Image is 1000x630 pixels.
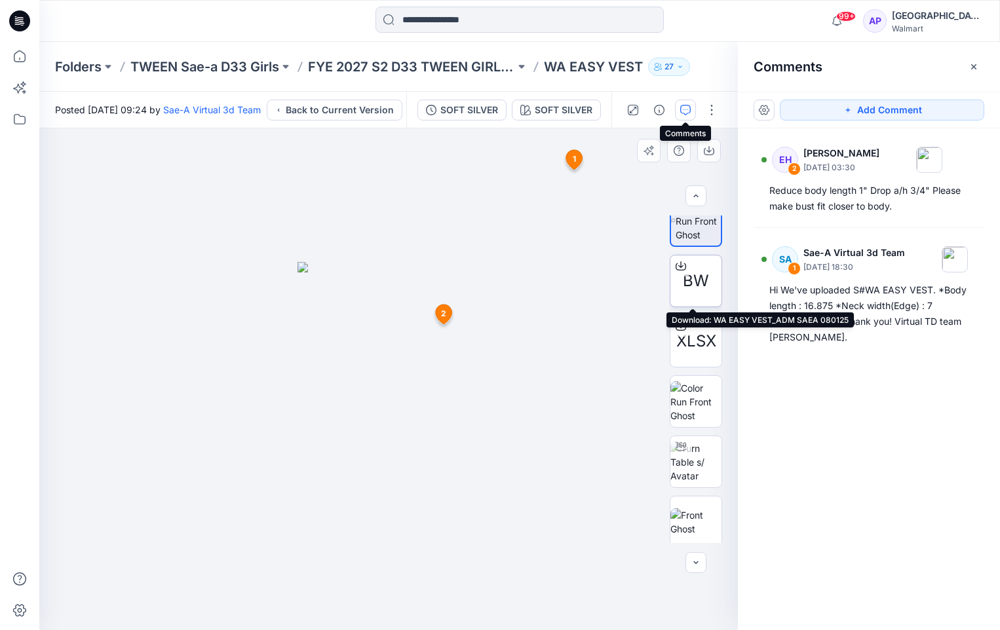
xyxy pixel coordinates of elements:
[754,59,822,75] h2: Comments
[772,147,798,173] div: EH
[544,58,643,76] p: WA EASY VEST
[863,9,887,33] div: AP
[780,100,984,120] button: Add Comment
[648,58,690,76] button: 27
[649,100,670,120] button: Details
[676,329,716,353] span: XLSX
[417,100,507,120] button: SOFT SILVER
[803,145,879,161] p: [PERSON_NAME]
[163,104,261,115] a: Sae-A Virtual 3d Team
[512,100,601,120] button: SOFT SILVER
[803,261,905,274] p: [DATE] 18:30
[788,162,801,176] div: 2
[267,100,402,120] button: Back to Current Version
[836,11,856,22] span: 99+
[664,60,674,74] p: 27
[788,262,801,275] div: 1
[683,269,709,293] span: BW
[440,103,498,117] div: SOFT SILVER
[670,381,721,422] img: Color Run Front Ghost
[535,103,592,117] div: SOFT SILVER
[55,58,102,76] a: Folders
[769,282,969,345] div: Hi We've uploaded S#WA EASY VEST. *Body length : 16.875 *Neck width(Edge) : 7 *Sweep : 16.750 Tha...
[892,8,984,24] div: [GEOGRAPHIC_DATA]
[772,246,798,272] div: SA
[308,58,515,76] a: FYE 2027 S2 D33 TWEEN GIRL SAE-A
[803,245,905,261] p: Sae-A Virtual 3d Team
[130,58,279,76] a: TWEEN Sae-a D33 Girls
[769,183,969,214] div: Reduce body length 1" Drop a/h 3/4" Please make bust fit closer to body.
[892,24,984,33] div: Walmart
[670,508,721,536] img: Front Ghost
[670,441,721,483] img: Turn Table s/ Avatar
[676,200,721,242] img: Color Run Front Ghost
[298,262,480,630] img: eyJhbGciOiJIUzI1NiIsImtpZCI6IjAiLCJzbHQiOiJzZXMiLCJ0eXAiOiJKV1QifQ.eyJkYXRhIjp7InR5cGUiOiJzdG9yYW...
[803,161,879,174] p: [DATE] 03:30
[55,103,261,117] span: Posted [DATE] 09:24 by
